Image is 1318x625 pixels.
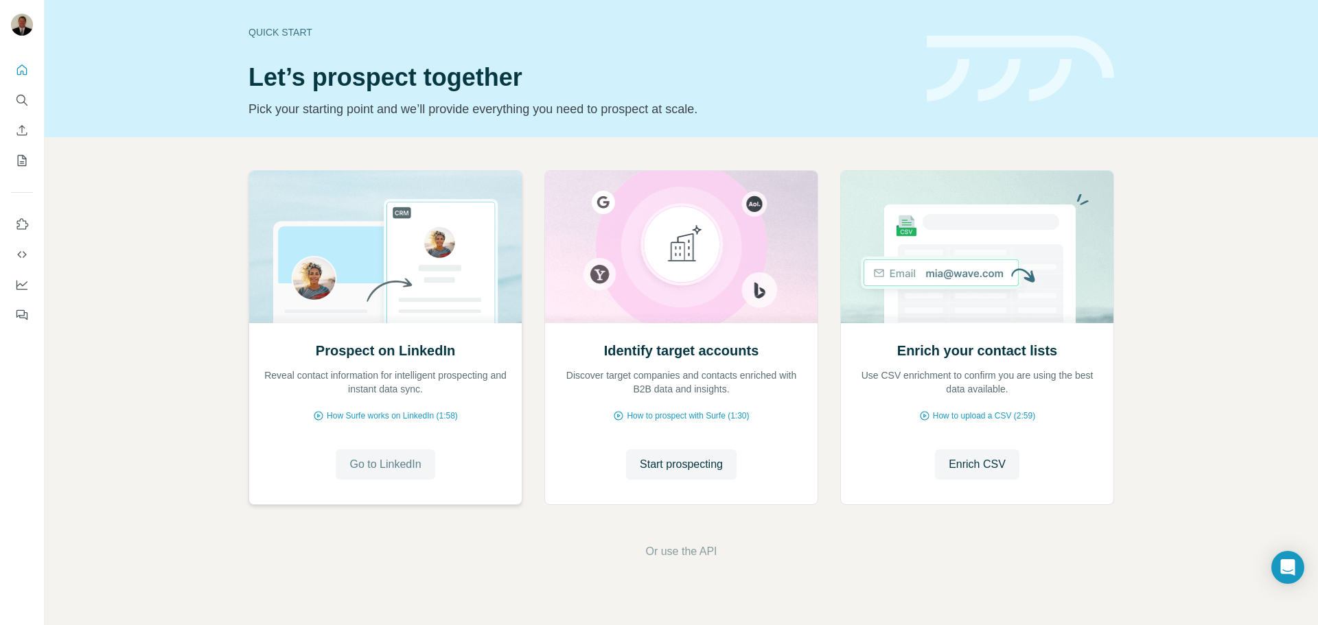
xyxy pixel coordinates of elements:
h2: Enrich your contact lists [897,341,1057,360]
p: Pick your starting point and we’ll provide everything you need to prospect at scale. [248,99,910,119]
div: Quick start [248,25,910,39]
button: Enrich CSV [935,449,1019,480]
button: Feedback [11,303,33,327]
button: Use Surfe on LinkedIn [11,212,33,237]
span: How Surfe works on LinkedIn (1:58) [327,410,458,422]
img: Avatar [11,14,33,36]
p: Use CSV enrichment to confirm you are using the best data available. [855,368,1100,396]
button: Search [11,88,33,113]
button: Quick start [11,58,33,82]
p: Reveal contact information for intelligent prospecting and instant data sync. [263,368,508,396]
span: Start prospecting [640,456,723,473]
img: Prospect on LinkedIn [248,171,522,323]
button: Or use the API [645,543,717,560]
img: banner [927,36,1114,102]
img: Enrich your contact lists [840,171,1114,323]
span: How to prospect with Surfe (1:30) [627,410,749,422]
div: Open Intercom Messenger [1271,551,1304,584]
button: Enrich CSV [11,118,33,143]
button: Use Surfe API [11,242,33,267]
p: Discover target companies and contacts enriched with B2B data and insights. [559,368,804,396]
span: Enrich CSV [949,456,1006,473]
button: My lists [11,148,33,173]
button: Start prospecting [626,449,737,480]
h2: Prospect on LinkedIn [316,341,455,360]
img: Identify target accounts [544,171,818,323]
span: Go to LinkedIn [349,456,421,473]
button: Dashboard [11,272,33,297]
span: How to upload a CSV (2:59) [933,410,1035,422]
button: Go to LinkedIn [336,449,435,480]
h1: Let’s prospect together [248,64,910,91]
h2: Identify target accounts [604,341,759,360]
